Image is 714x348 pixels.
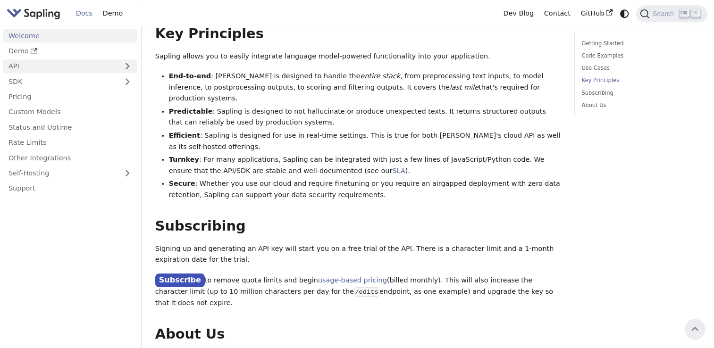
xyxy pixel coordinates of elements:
a: Code Examples [581,51,697,60]
a: GitHub [575,6,617,21]
li: : Whether you use our cloud and require finetuning or you require an airgapped deployment with ze... [169,178,561,201]
a: API [3,59,118,73]
a: Rate Limits [3,136,137,149]
a: Status and Uptime [3,120,137,134]
strong: Secure [169,180,195,187]
code: /edits [354,287,379,297]
h2: Key Principles [155,25,561,42]
h2: About Us [155,326,561,343]
a: Dev Blog [498,6,538,21]
a: Pricing [3,90,137,104]
button: Switch between dark and light mode (currently system mode) [618,7,631,20]
a: Sapling.ai [7,7,64,20]
a: Subscribing [581,89,697,98]
kbd: K [691,9,700,17]
button: Scroll back to top [685,319,705,339]
a: Demo [3,44,137,58]
a: Demo [98,6,128,21]
li: : Sapling is designed to not hallucinate or produce unexpected texts. It returns structured outpu... [169,106,561,129]
a: Docs [71,6,98,21]
em: entire stack [360,72,400,80]
a: Use Cases [581,64,697,73]
img: Sapling.ai [7,7,60,20]
strong: End-to-end [169,72,211,80]
li: : Sapling is designed for use in real-time settings. This is true for both [PERSON_NAME]'s cloud ... [169,130,561,153]
a: Subscribe [155,273,205,287]
p: to remove quota limits and begin (billed monthly). This will also increase the character limit (u... [155,274,561,309]
em: last mile [450,83,479,91]
strong: Efficient [169,132,200,139]
a: Getting Started [581,39,697,48]
a: Key Principles [581,76,697,85]
button: Expand sidebar category 'SDK' [118,75,137,88]
strong: Turnkey [169,156,199,163]
p: Sapling allows you to easily integrate language model-powered functionality into your application. [155,51,561,62]
h2: Subscribing [155,218,561,235]
p: Signing up and generating an API key will start you on a free trial of the API. There is a charac... [155,243,561,266]
li: : [PERSON_NAME] is designed to handle the , from preprocessing text inputs, to model inference, t... [169,71,561,104]
a: Custom Models [3,105,137,119]
a: Contact [539,6,576,21]
strong: Predictable [169,108,213,115]
button: Search (Ctrl+K) [636,5,707,22]
a: Other Integrations [3,151,137,165]
a: Self-Hosting [3,166,137,180]
a: Welcome [3,29,137,42]
a: SDK [3,75,118,88]
a: usage-based pricing [318,276,387,284]
button: Expand sidebar category 'API' [118,59,137,73]
a: About Us [581,101,697,110]
li: : For many applications, Sapling can be integrated with just a few lines of JavaScript/Python cod... [169,154,561,177]
span: Search [649,10,680,17]
a: Support [3,182,137,195]
a: SLA [392,167,405,174]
